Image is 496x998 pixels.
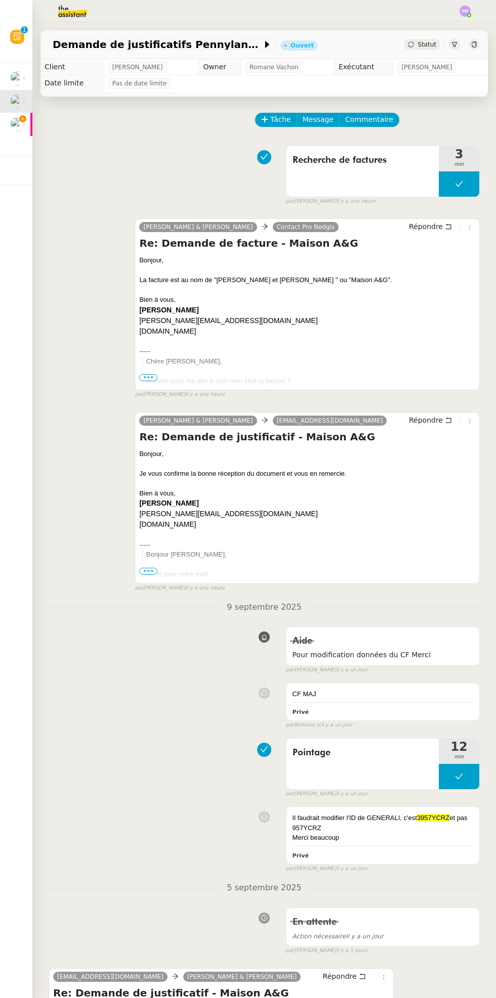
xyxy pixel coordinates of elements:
[286,946,295,955] span: par
[286,197,376,206] small: [PERSON_NAME]
[336,946,367,955] span: il y a 5 jours
[21,26,28,33] nz-badge-sup: 1
[139,469,475,479] div: Je vous confirme la bonne réception du document et vous en remercie.
[139,316,317,325] a: [PERSON_NAME][EMAIL_ADDRESS][DOMAIN_NAME]
[417,814,449,822] span: 3957YCRZ
[270,114,291,125] span: Tâche
[409,415,443,425] span: Répondre
[405,221,456,232] button: Répondre
[135,584,143,593] span: par
[255,113,297,127] button: Tâche
[336,790,367,798] span: il y a un jour
[336,666,367,674] span: il y a un jour
[286,865,295,873] span: par
[112,78,167,88] span: Pas de date limite
[139,498,317,509] td: [PERSON_NAME]
[10,95,24,109] img: users%2FfjlNmCTkLiVoA3HQjY3GA5JXGxb2%2Favatar%2Fstarofservice_97480retdsc0392.png
[183,972,301,981] a: [PERSON_NAME] & [PERSON_NAME]
[146,550,475,560] div: Bonjour [PERSON_NAME],
[401,62,452,72] span: [PERSON_NAME]
[139,222,257,232] a: [PERSON_NAME] & [PERSON_NAME]
[40,59,104,75] td: Client
[418,41,436,48] span: Statut
[293,933,346,940] span: Action nécessaire
[293,918,337,927] span: En attente
[139,374,157,381] span: •••
[139,346,475,356] div: -----
[297,113,340,127] button: Message
[10,117,24,131] img: users%2FutyFSk64t3XkVZvBICD9ZGkOt3Y2%2Favatar%2F51cb3b97-3a78-460b-81db-202cf2efb2f3
[321,721,352,730] span: il y a un jour
[10,71,24,85] img: users%2FME7CwGhkVpexbSaUxoFyX6OhGQk2%2Favatar%2Fe146a5d2-1708-490f-af4b-78e736222863
[139,488,475,498] div: Bien à vous,
[199,59,241,75] td: Owner
[293,709,309,715] b: Privé
[336,865,367,873] span: il y a un jour
[339,113,399,127] button: Commentaire
[135,390,143,399] span: par
[273,416,387,425] a: [EMAIL_ADDRESS][DOMAIN_NAME]
[293,745,433,760] span: Pointage
[286,197,295,206] span: par
[139,255,475,265] div: Bonjour,
[40,75,104,92] td: Date limite
[139,275,475,285] div: La facture est au nom de "[PERSON_NAME] et [PERSON_NAME] " ou "Maison A&G".
[293,649,473,661] span: Pour modification données du CF Merci
[139,430,475,444] h4: Re: Demande de justificatif - Maison A&G
[135,390,225,399] small: [PERSON_NAME]
[336,197,376,206] span: il y a une heure
[293,637,312,646] span: Aide
[139,510,317,518] a: [PERSON_NAME][EMAIL_ADDRESS][DOMAIN_NAME]
[139,540,475,550] div: -----
[409,221,443,232] span: Répondre
[139,327,196,335] a: [DOMAIN_NAME]
[185,584,225,593] span: il y a une heure
[334,59,393,75] td: Exécutant
[139,236,475,250] h4: Re: Demande de facture - Maison A&G
[439,741,479,753] span: 12
[273,222,339,232] a: Contact Pro Nedgis
[293,852,309,859] b: Privé
[185,390,225,399] span: il y a une heure
[439,160,479,169] span: min
[319,971,369,982] button: Répondre
[293,833,473,843] div: Merci beaucoup
[286,865,368,873] small: [PERSON_NAME]
[286,721,295,730] span: par
[293,813,473,833] div: Il faudrait modifier l'ID de GENERALI, c'est et pas 957YCRZ
[286,666,295,674] span: par
[22,26,26,35] p: 1
[439,753,479,761] span: min
[293,689,473,699] div: CF MAJ
[286,721,353,730] small: Romane V.
[439,148,479,160] span: 3
[135,584,225,593] small: [PERSON_NAME]
[219,881,309,895] span: 5 septembre 2025
[146,569,475,579] div: Merci pour votre mail.
[286,790,368,798] small: [PERSON_NAME]
[286,946,367,955] small: [PERSON_NAME]
[139,305,317,315] td: [PERSON_NAME]
[405,415,456,426] button: Répondre
[250,62,299,72] span: Romane Vachon
[139,568,157,575] span: •••
[53,39,262,50] span: Demande de justificatifs Pennylane - [DATE]
[146,376,475,386] div: Pouvez-vous me dire à quel nom était la facture ?
[139,295,475,305] div: Bien à vous,
[139,449,475,459] div: Bonjour,
[286,790,295,798] span: par
[460,6,471,17] img: svg
[219,601,309,614] span: 9 septembre 2025
[139,520,196,528] a: [DOMAIN_NAME]
[286,666,368,674] small: [PERSON_NAME]
[112,62,163,72] span: [PERSON_NAME]
[323,971,357,981] span: Répondre
[53,972,168,981] a: [EMAIL_ADDRESS][DOMAIN_NAME]
[303,114,334,125] span: Message
[146,356,475,416] div: Chère [PERSON_NAME],
[139,416,257,425] a: [PERSON_NAME] & [PERSON_NAME]
[345,114,393,125] span: Commentaire
[291,42,314,49] div: Ouvert
[293,153,433,168] span: Recherche de factures
[293,933,384,940] span: il y a un jour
